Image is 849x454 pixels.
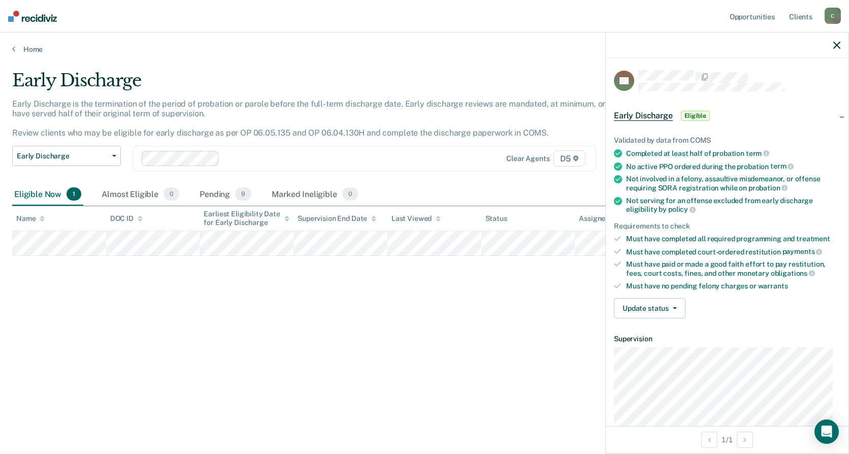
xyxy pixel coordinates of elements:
div: Status [485,214,507,223]
div: Validated by data from COMS [614,136,840,145]
div: Must have completed court-ordered restitution [626,247,840,256]
button: Next Opportunity [737,432,753,448]
span: term [770,162,794,170]
div: Early Discharge [12,70,649,99]
span: D5 [553,150,585,167]
span: policy [668,205,696,213]
div: Requirements to check [614,222,840,231]
span: obligations [771,269,815,277]
span: 1 [67,187,81,201]
span: warrants [758,282,788,290]
img: Recidiviz [8,11,57,22]
span: term [746,149,769,157]
div: Marked Ineligible [270,183,360,206]
div: Almost Eligible [100,183,181,206]
span: treatment [796,235,830,243]
div: No active PPO ordered during the probation [626,162,840,171]
span: Eligible [681,111,710,121]
div: Earliest Eligibility Date for Early Discharge [204,210,289,227]
span: 0 [342,187,358,201]
div: Supervision End Date [298,214,376,223]
div: Completed at least half of probation [626,149,840,158]
div: C [825,8,841,24]
div: Not serving for an offense excluded from early discharge eligibility by [626,197,840,214]
div: Must have no pending felony charges or [626,282,840,290]
div: 1 / 1 [606,426,848,453]
div: Assigned to [579,214,627,223]
button: Previous Opportunity [701,432,717,448]
div: Open Intercom Messenger [814,419,839,444]
span: 0 [164,187,179,201]
div: Eligible Now [12,183,83,206]
span: payments [782,247,823,255]
div: Must have paid or made a good faith effort to pay restitution, fees, court costs, fines, and othe... [626,260,840,277]
div: DOC ID [110,214,143,223]
dt: Supervision [614,335,840,343]
span: 9 [235,187,251,201]
a: Home [12,45,837,54]
span: probation [748,184,788,192]
div: Name [16,214,45,223]
p: Early Discharge is the termination of the period of probation or parole before the full-term disc... [12,99,643,138]
button: Update status [614,298,685,318]
div: Clear agents [506,154,549,163]
div: Last Viewed [391,214,441,223]
span: Early Discharge [614,111,673,121]
div: Pending [198,183,253,206]
span: Early Discharge [17,152,108,160]
div: Not involved in a felony, assaultive misdemeanor, or offense requiring SORA registration while on [626,175,840,192]
div: Must have completed all required programming and [626,235,840,243]
div: Early DischargeEligible [606,100,848,132]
